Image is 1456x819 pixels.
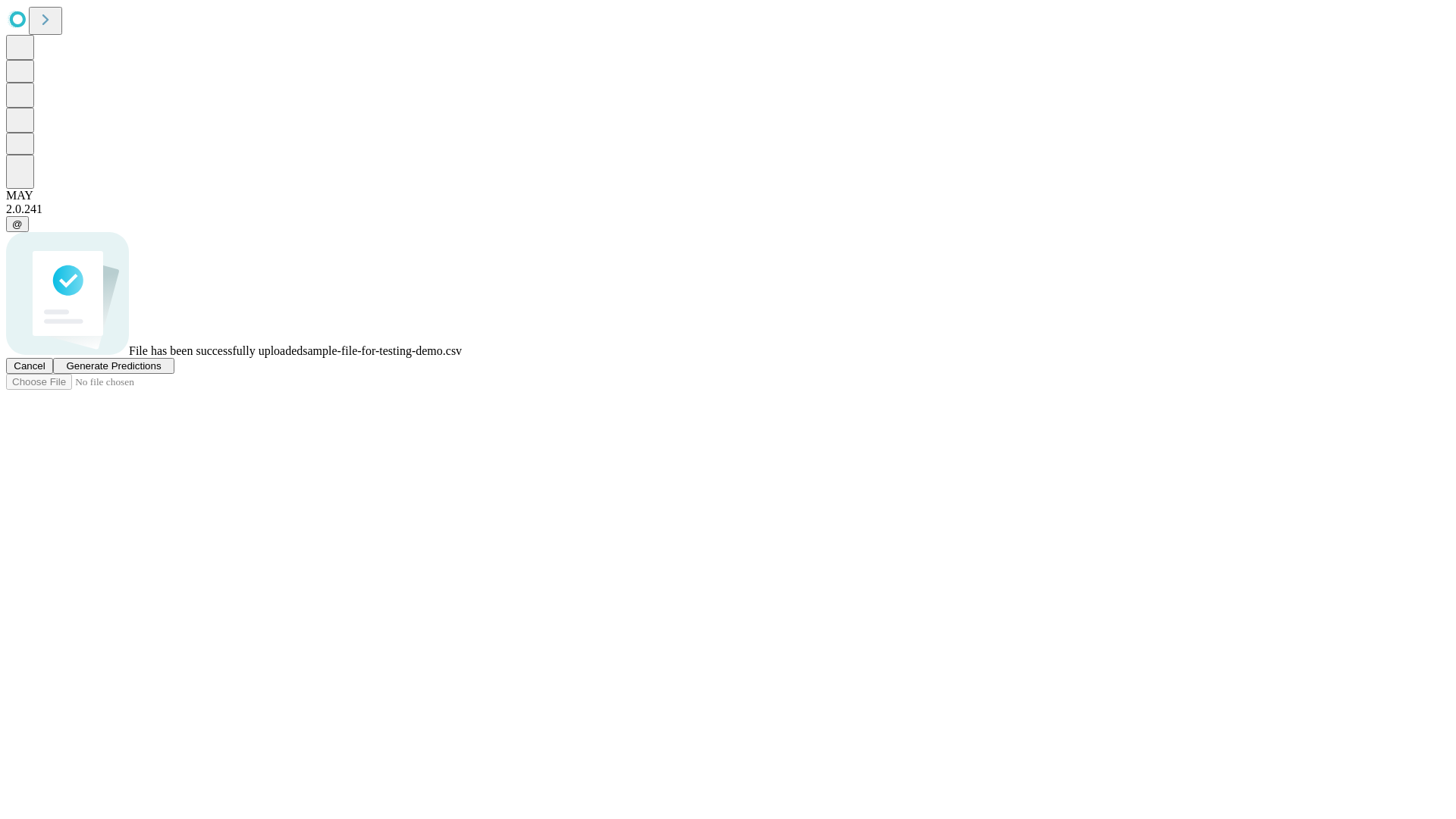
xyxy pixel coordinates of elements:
span: @ [12,218,23,230]
span: File has been successfully uploaded [129,344,303,357]
span: Generate Predictions [66,360,161,372]
span: Cancel [14,360,45,372]
button: Cancel [6,358,53,374]
div: MAY [6,189,1450,202]
div: 2.0.241 [6,202,1450,216]
span: sample-file-for-testing-demo.csv [303,344,462,357]
button: @ [6,216,29,232]
button: Generate Predictions [53,358,174,374]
